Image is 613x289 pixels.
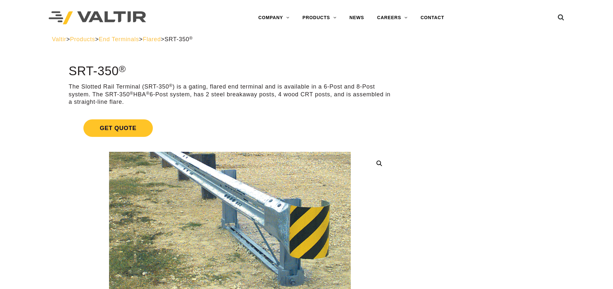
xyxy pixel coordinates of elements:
img: Valtir [49,11,146,25]
sup: ® [169,83,173,88]
a: Products [70,36,95,42]
div: > > > > [52,36,561,43]
a: End Terminals [99,36,139,42]
a: Get Quote [68,112,391,145]
a: CAREERS [371,11,414,24]
a: Valtir [52,36,66,42]
sup: ® [146,91,150,96]
sup: ® [130,91,133,96]
a: NEWS [343,11,371,24]
a: Flared [143,36,161,42]
span: SRT-350 [165,36,193,42]
h1: SRT-350 [68,65,391,78]
a: PRODUCTS [296,11,343,24]
a: COMPANY [252,11,296,24]
a: CONTACT [414,11,451,24]
sup: ® [189,36,193,41]
span: Get Quote [83,119,153,137]
p: The Slotted Rail Terminal (SRT-350 ) is a gating, flared end terminal and is available in a 6-Pos... [68,83,391,106]
sup: ® [119,64,126,74]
